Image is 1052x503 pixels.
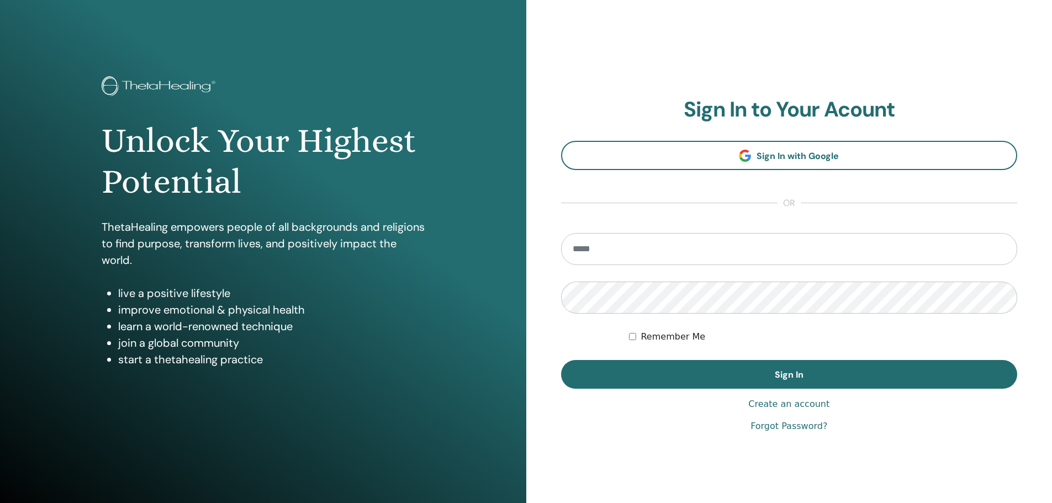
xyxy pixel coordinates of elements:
li: start a thetahealing practice [118,351,425,368]
li: join a global community [118,335,425,351]
a: Sign In with Google [561,141,1018,170]
div: Keep me authenticated indefinitely or until I manually logout [629,330,1017,343]
label: Remember Me [641,330,705,343]
span: or [778,197,801,210]
span: Sign In [775,369,803,380]
a: Forgot Password? [750,420,827,433]
button: Sign In [561,360,1018,389]
li: improve emotional & physical health [118,301,425,318]
li: live a positive lifestyle [118,285,425,301]
h1: Unlock Your Highest Potential [102,120,425,203]
h2: Sign In to Your Acount [561,97,1018,123]
span: Sign In with Google [757,150,839,162]
li: learn a world-renowned technique [118,318,425,335]
p: ThetaHealing empowers people of all backgrounds and religions to find purpose, transform lives, a... [102,219,425,268]
a: Create an account [748,398,829,411]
